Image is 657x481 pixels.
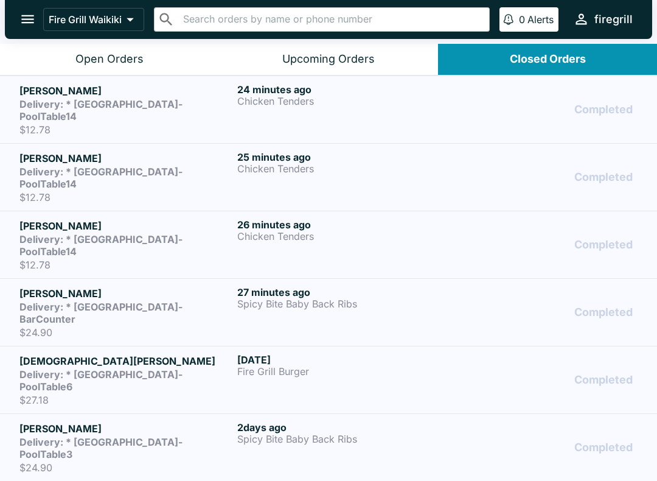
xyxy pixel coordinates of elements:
[568,6,638,32] button: firegrill
[237,286,450,298] h6: 27 minutes ago
[19,83,232,98] h5: [PERSON_NAME]
[12,4,43,35] button: open drawer
[510,52,586,66] div: Closed Orders
[19,151,232,166] h5: [PERSON_NAME]
[594,12,633,27] div: firegrill
[19,219,232,233] h5: [PERSON_NAME]
[237,231,450,242] p: Chicken Tenders
[19,98,182,122] strong: Delivery: * [GEOGRAPHIC_DATA]-PoolTable14
[19,436,182,460] strong: Delivery: * [GEOGRAPHIC_DATA]-PoolTable3
[75,52,144,66] div: Open Orders
[237,434,450,444] p: Spicy Bite Baby Back Ribs
[237,96,450,107] p: Chicken Tenders
[237,83,450,96] h6: 24 minutes ago
[237,366,450,377] p: Fire Grill Burger
[19,286,232,301] h5: [PERSON_NAME]
[19,394,232,406] p: $27.18
[49,13,122,26] p: Fire Grill Waikiki
[237,163,450,174] p: Chicken Tenders
[19,301,182,325] strong: Delivery: * [GEOGRAPHIC_DATA]-BarCounter
[19,166,182,190] strong: Delivery: * [GEOGRAPHIC_DATA]-PoolTable14
[43,8,144,31] button: Fire Grill Waikiki
[19,354,232,368] h5: [DEMOGRAPHIC_DATA][PERSON_NAME]
[19,326,232,339] p: $24.90
[19,368,182,393] strong: Delivery: * [GEOGRAPHIC_DATA]-PoolTable6
[237,151,450,163] h6: 25 minutes ago
[237,421,287,434] span: 2 days ago
[19,462,232,474] p: $24.90
[527,13,554,26] p: Alerts
[19,124,232,136] p: $12.78
[237,298,450,309] p: Spicy Bite Baby Back Ribs
[19,259,232,271] p: $12.78
[237,354,450,366] h6: [DATE]
[19,191,232,203] p: $12.78
[282,52,375,66] div: Upcoming Orders
[237,219,450,231] h6: 26 minutes ago
[179,11,484,28] input: Search orders by name or phone number
[519,13,525,26] p: 0
[19,233,182,258] strong: Delivery: * [GEOGRAPHIC_DATA]-PoolTable14
[19,421,232,436] h5: [PERSON_NAME]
